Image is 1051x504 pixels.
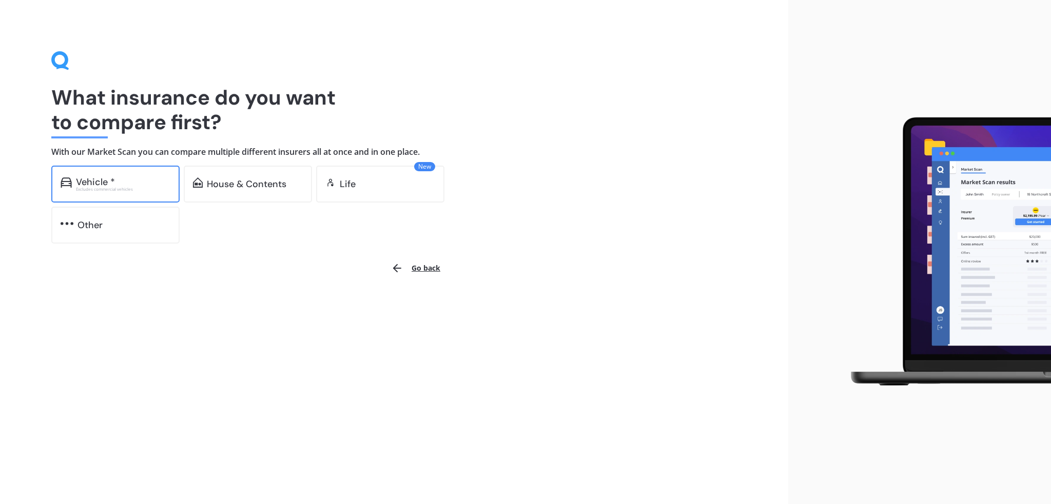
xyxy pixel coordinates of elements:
[340,179,356,189] div: Life
[836,111,1051,393] img: laptop.webp
[61,177,72,188] img: car.f15378c7a67c060ca3f3.svg
[207,179,286,189] div: House & Contents
[193,177,203,188] img: home-and-contents.b802091223b8502ef2dd.svg
[77,220,103,230] div: Other
[76,177,115,187] div: Vehicle *
[325,177,336,188] img: life.f720d6a2d7cdcd3ad642.svg
[414,162,435,171] span: New
[76,187,170,191] div: Excludes commercial vehicles
[51,85,737,134] h1: What insurance do you want to compare first?
[51,147,737,157] h4: With our Market Scan you can compare multiple different insurers all at once and in one place.
[385,256,446,280] button: Go back
[61,218,73,229] img: other.81dba5aafe580aa69f38.svg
